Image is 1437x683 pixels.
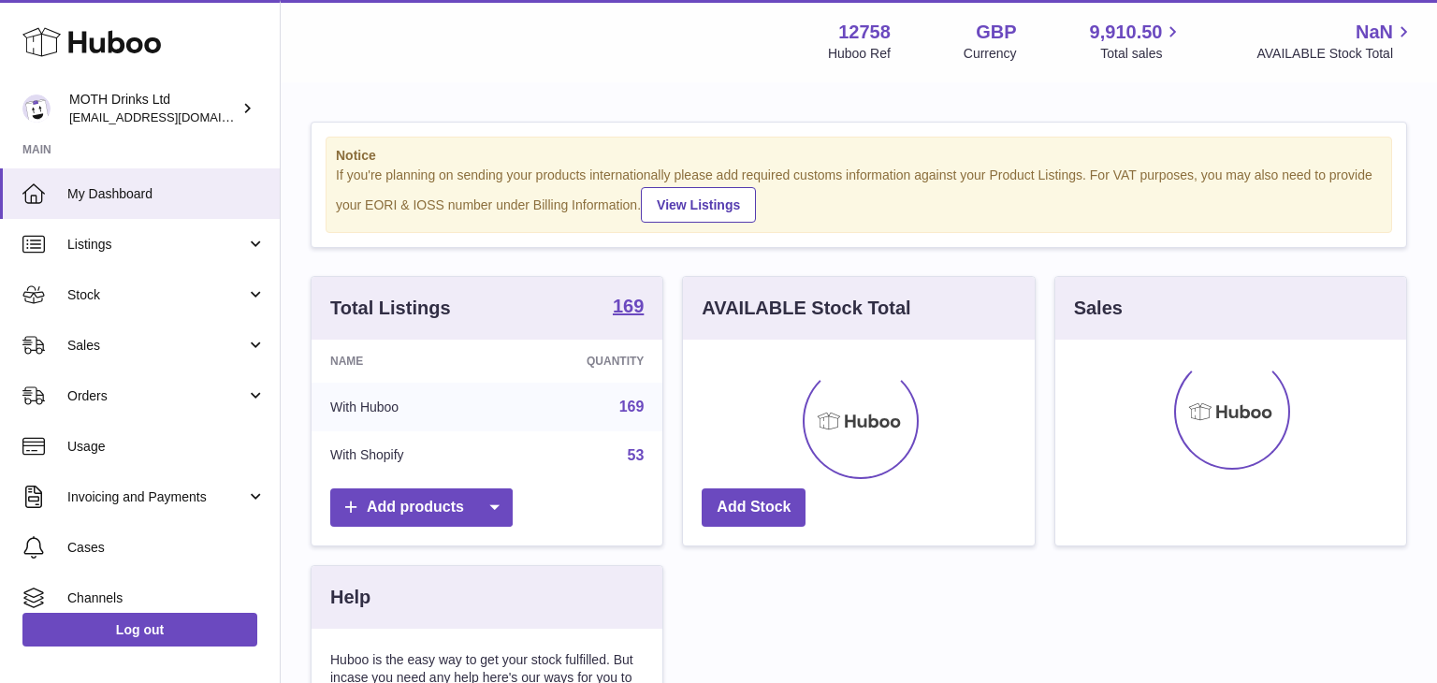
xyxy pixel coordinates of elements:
span: My Dashboard [67,185,266,203]
span: Listings [67,236,246,254]
td: With Huboo [312,383,501,431]
span: Orders [67,387,246,405]
a: NaN AVAILABLE Stock Total [1256,20,1415,63]
a: Add Stock [702,488,806,527]
a: Add products [330,488,513,527]
strong: GBP [976,20,1016,45]
td: With Shopify [312,431,501,480]
h3: AVAILABLE Stock Total [702,296,910,321]
th: Name [312,340,501,383]
h3: Help [330,585,370,610]
span: Usage [67,438,266,456]
div: Currency [964,45,1017,63]
span: Sales [67,337,246,355]
span: 9,910.50 [1090,20,1163,45]
strong: Notice [336,147,1382,165]
a: 169 [619,399,645,414]
span: AVAILABLE Stock Total [1256,45,1415,63]
div: Huboo Ref [828,45,891,63]
strong: 12758 [838,20,891,45]
th: Quantity [501,340,662,383]
img: internalAdmin-12758@internal.huboo.com [22,94,51,123]
a: 53 [628,447,645,463]
span: [EMAIL_ADDRESS][DOMAIN_NAME] [69,109,275,124]
div: If you're planning on sending your products internationally please add required customs informati... [336,167,1382,223]
h3: Sales [1074,296,1123,321]
strong: 169 [613,297,644,315]
div: MOTH Drinks Ltd [69,91,238,126]
a: Log out [22,613,257,647]
span: NaN [1356,20,1393,45]
span: Cases [67,539,266,557]
h3: Total Listings [330,296,451,321]
span: Invoicing and Payments [67,488,246,506]
a: 9,910.50 Total sales [1090,20,1184,63]
span: Stock [67,286,246,304]
a: View Listings [641,187,756,223]
span: Channels [67,589,266,607]
a: 169 [613,297,644,319]
span: Total sales [1100,45,1183,63]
